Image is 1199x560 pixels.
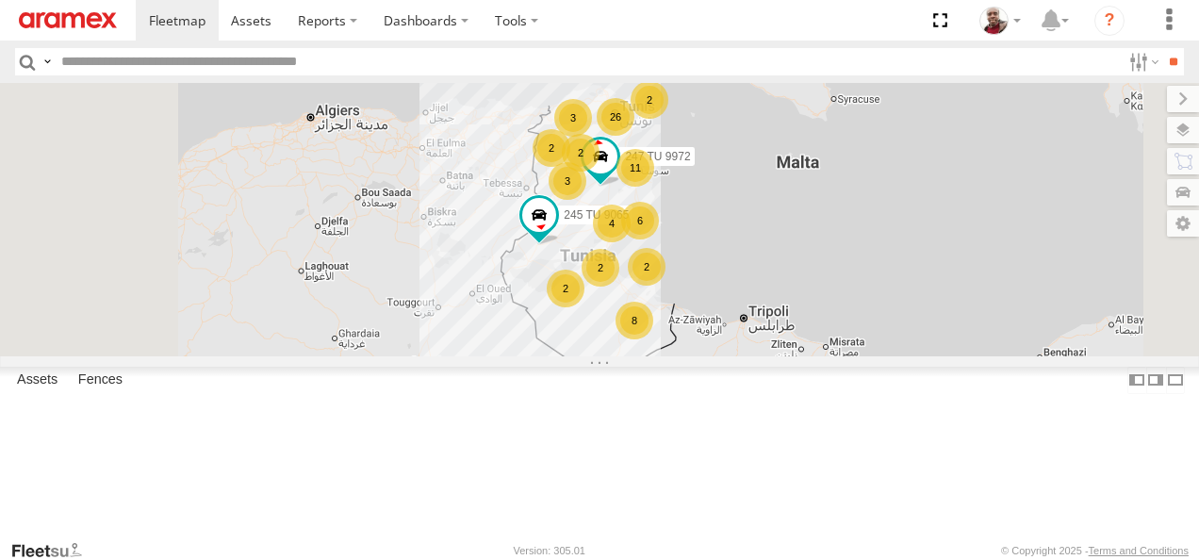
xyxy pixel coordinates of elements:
a: Visit our Website [10,541,97,560]
div: 11 [616,149,654,187]
div: 2 [628,248,665,286]
div: Version: 305.01 [514,545,585,556]
i: ? [1094,6,1125,36]
a: Terms and Conditions [1089,545,1189,556]
span: 245 TU 9065 [564,208,629,222]
div: 6 [621,202,659,239]
img: aramex-logo.svg [19,12,117,28]
label: Fences [69,367,132,393]
div: 2 [562,134,599,172]
label: Hide Summary Table [1166,367,1185,394]
label: Search Filter Options [1122,48,1162,75]
div: 2 [631,81,668,119]
label: Dock Summary Table to the Left [1127,367,1146,394]
div: Majdi Ghannoudi [973,7,1027,35]
div: 2 [547,270,584,307]
div: 26 [597,98,634,136]
span: 247 TU 9972 [625,151,690,164]
label: Dock Summary Table to the Right [1146,367,1165,394]
div: © Copyright 2025 - [1001,545,1189,556]
div: 2 [533,129,570,167]
div: 8 [616,302,653,339]
label: Search Query [40,48,55,75]
div: 3 [549,162,586,200]
div: 3 [554,99,592,137]
div: 4 [593,205,631,242]
label: Map Settings [1167,210,1199,237]
div: 2 [582,249,619,287]
label: Assets [8,367,67,393]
